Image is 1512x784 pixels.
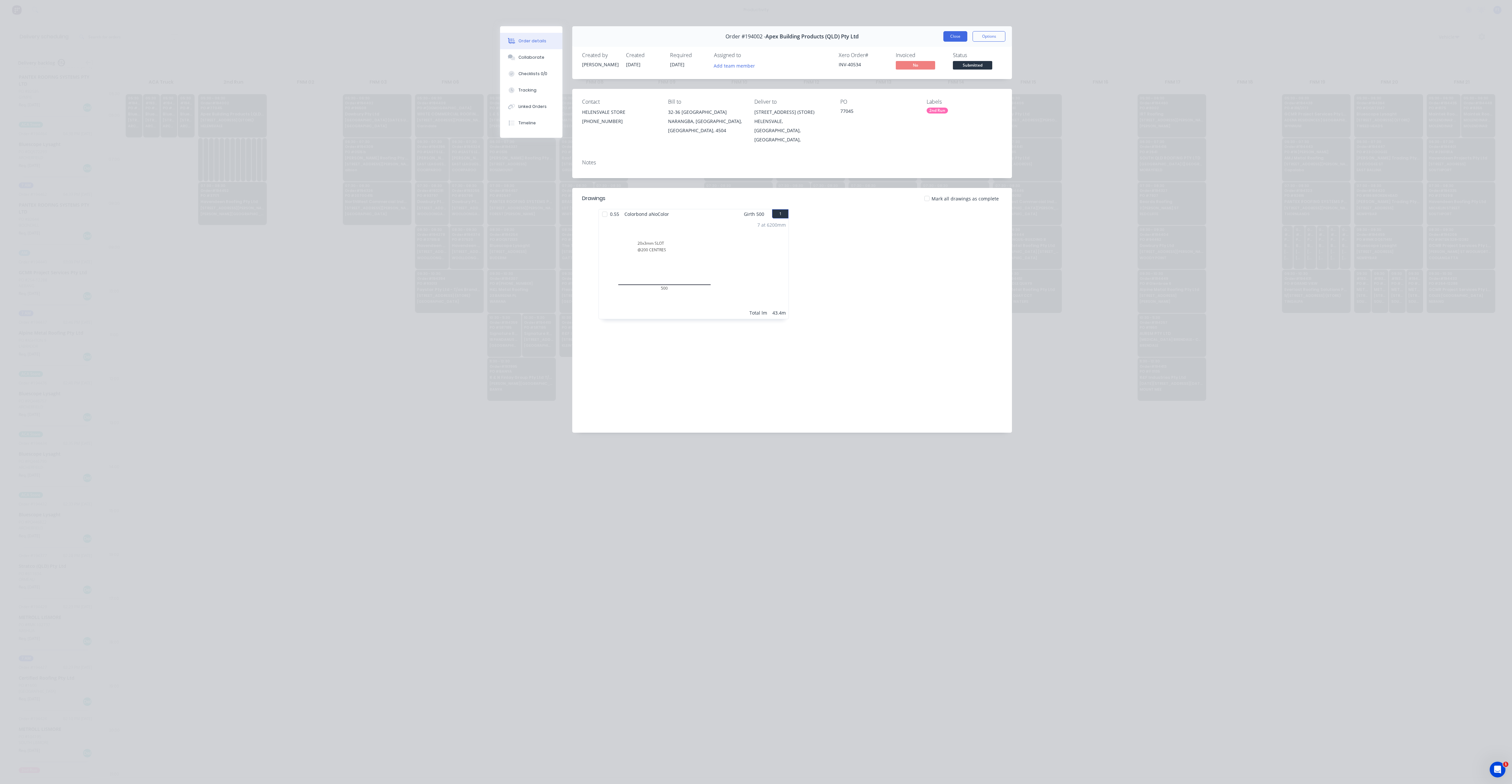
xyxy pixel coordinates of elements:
[668,108,744,117] div: 32-36 [GEOGRAPHIC_DATA]
[754,108,830,117] div: [STREET_ADDRESS] (STORE)
[714,61,759,70] button: Add team member
[500,98,562,115] button: Linked Orders
[518,120,536,126] div: Timeline
[772,209,788,218] button: 1
[622,209,672,219] span: Colorbond aNoColor
[500,82,562,98] button: Tracking
[500,49,562,66] button: Collaborate
[582,61,618,68] div: [PERSON_NAME]
[668,117,744,135] div: NARANGBA, [GEOGRAPHIC_DATA], [GEOGRAPHIC_DATA], 4504
[670,52,706,58] div: Required
[973,31,1005,42] button: Options
[518,87,536,93] div: Tracking
[714,52,780,58] div: Assigned to
[896,52,945,58] div: Invoiced
[607,209,622,219] span: 0.55
[744,209,764,219] span: Girth 500
[1490,762,1505,777] iframe: Intercom live chat
[582,117,658,126] div: [PHONE_NUMBER]
[754,117,830,144] div: HELENSVALE, [GEOGRAPHIC_DATA], [GEOGRAPHIC_DATA],
[896,61,935,69] span: No
[582,52,618,58] div: Created by
[582,99,658,105] div: Contact
[953,61,992,71] button: Submitted
[754,108,830,144] div: [STREET_ADDRESS] (STORE)HELENSVALE, [GEOGRAPHIC_DATA], [GEOGRAPHIC_DATA],
[582,159,1002,166] div: Notes
[500,66,562,82] button: Checklists 0/0
[500,33,562,49] button: Order details
[582,108,658,129] div: HELENSVALE STORE[PHONE_NUMBER]
[668,99,744,105] div: Bill to
[582,108,658,117] div: HELENSVALE STORE
[840,99,916,105] div: PO
[953,52,1002,58] div: Status
[932,195,999,202] span: Mark all drawings as complete
[710,61,759,70] button: Add team member
[757,221,786,228] div: 7 at 6200mm
[725,33,766,40] span: Order #194002 -
[749,309,767,316] div: Total lm
[839,52,888,58] div: Xero Order #
[840,108,916,117] div: 77045
[754,99,830,105] div: Deliver to
[626,61,640,68] span: [DATE]
[518,38,546,44] div: Order details
[943,31,967,42] button: Close
[500,115,562,131] button: Timeline
[626,52,662,58] div: Created
[927,108,948,113] div: 2nd Run
[927,99,1002,105] div: Labels
[518,71,547,77] div: Checklists 0/0
[668,108,744,135] div: 32-36 [GEOGRAPHIC_DATA]NARANGBA, [GEOGRAPHIC_DATA], [GEOGRAPHIC_DATA], 4504
[1503,762,1508,767] span: 1
[518,104,547,110] div: Linked Orders
[766,33,859,40] span: Apex Building Products (QLD) Pty Ltd
[599,219,788,319] div: 20x3mm SLOT@200 CENTRES5007 at 6200mmTotal lm43.4m
[670,61,684,68] span: [DATE]
[772,309,786,316] div: 43.4m
[518,54,544,60] div: Collaborate
[839,61,888,68] div: INV-40534
[582,195,605,202] div: Drawings
[953,61,992,69] span: Submitted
